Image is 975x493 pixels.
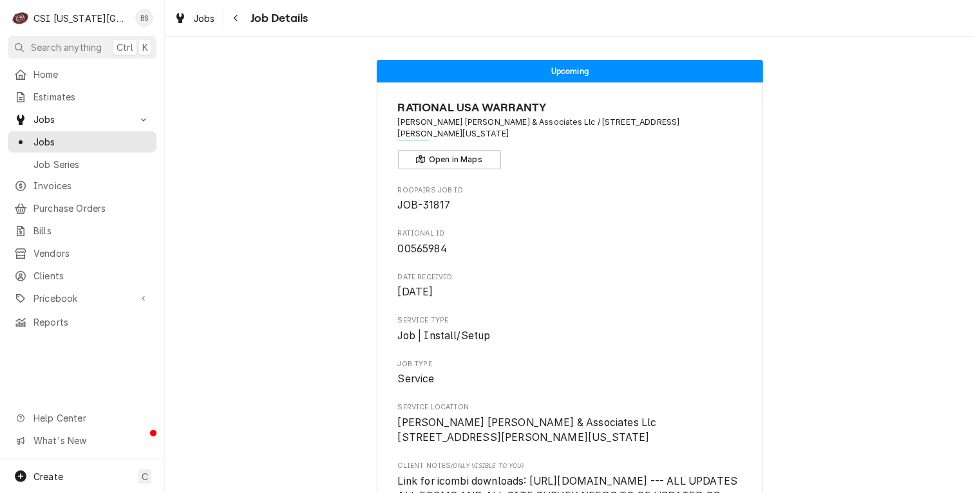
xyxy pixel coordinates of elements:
div: Status [377,60,763,82]
span: Vendors [33,247,150,260]
div: Service Type [398,315,743,343]
span: Jobs [193,12,215,25]
button: Navigate back [226,8,247,28]
span: Name [398,99,743,116]
a: Bills [8,220,156,241]
a: Reports [8,312,156,333]
a: Go to Help Center [8,407,156,429]
span: Roopairs Job ID [398,198,743,213]
div: Roopairs Job ID [398,185,743,213]
span: Job Type [398,359,743,369]
span: JOB-31817 [398,199,450,211]
a: Job Series [8,154,156,175]
span: Invoices [33,179,150,192]
span: What's New [33,434,149,447]
div: CSI Kansas City's Avatar [12,9,30,27]
span: Job Series [33,158,150,171]
div: BS [135,9,153,27]
span: Roopairs Job ID [398,185,743,196]
div: Date Received [398,272,743,300]
span: Clients [33,269,150,283]
span: Service [398,373,435,385]
a: Go to Jobs [8,109,156,130]
span: Search anything [31,41,102,54]
div: Brent Seaba's Avatar [135,9,153,27]
button: Open in Maps [398,150,501,169]
span: Date Received [398,272,743,283]
span: Service Location [398,402,743,413]
span: Estimates [33,90,150,104]
a: Vendors [8,243,156,264]
a: Jobs [169,8,220,29]
a: Go to Pricebook [8,288,156,309]
span: Home [33,68,150,81]
span: [DATE] [398,286,433,298]
div: Client Information [398,99,743,169]
span: Create [33,471,63,482]
span: RATIONAL ID [398,228,743,239]
span: Date Received [398,284,743,300]
div: CSI [US_STATE][GEOGRAPHIC_DATA] [33,12,128,25]
span: Address [398,116,743,140]
span: Help Center [33,411,149,425]
div: Service Location [398,402,743,445]
span: Reports [33,315,150,329]
span: 00565984 [398,243,447,255]
span: (Only Visible to You) [451,462,524,469]
div: RATIONAL ID [398,228,743,256]
span: Service Type [398,328,743,344]
span: Job Type [398,371,743,387]
a: Invoices [8,175,156,196]
a: Go to What's New [8,430,156,451]
a: Jobs [8,131,156,153]
a: Estimates [8,86,156,107]
span: Bills [33,224,150,237]
a: Purchase Orders [8,198,156,219]
button: Search anythingCtrlK [8,36,156,59]
div: Job Type [398,359,743,387]
span: Jobs [33,135,150,149]
span: Jobs [33,113,131,126]
a: Clients [8,265,156,286]
span: Ctrl [117,41,133,54]
span: Job Details [247,10,308,27]
span: C [142,470,148,483]
span: Upcoming [551,67,589,75]
span: [PERSON_NAME] [PERSON_NAME] & Associates Llc [STREET_ADDRESS][PERSON_NAME][US_STATE] [398,416,657,444]
span: Service Location [398,415,743,445]
span: Client Notes [398,461,743,471]
span: Pricebook [33,292,131,305]
span: Job | Install/Setup [398,330,491,342]
a: Home [8,64,156,85]
span: K [142,41,148,54]
span: RATIONAL ID [398,241,743,257]
span: Purchase Orders [33,201,150,215]
span: Service Type [398,315,743,326]
div: C [12,9,30,27]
